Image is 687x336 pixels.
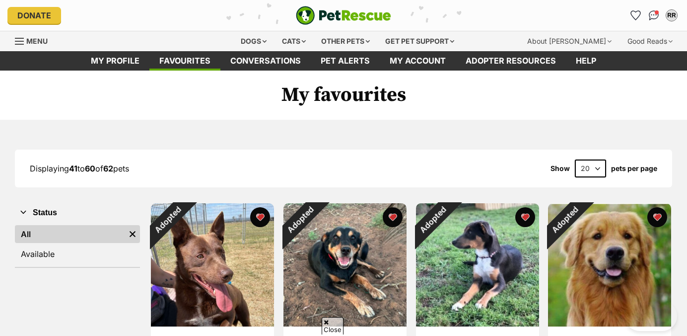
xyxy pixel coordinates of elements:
img: chat-41dd97257d64d25036548639549fe6c8038ab92f7586957e7f3b1b290dea8141.svg [649,10,659,20]
span: Close [322,317,343,335]
button: Status [15,206,140,219]
button: favourite [250,207,270,227]
div: Cats [275,31,313,51]
div: Adopted [535,190,594,250]
span: Show [550,165,570,172]
div: Get pet support [378,31,461,51]
a: Adopted [548,319,671,329]
a: PetRescue [296,6,391,25]
strong: 41 [69,164,77,173]
div: Adopted [138,190,197,250]
a: Adopted [416,319,539,329]
strong: 62 [103,164,113,173]
a: Adopted [283,319,407,329]
a: Favourites [628,7,644,23]
div: Good Reads [620,31,680,51]
a: Conversations [646,7,662,23]
button: favourite [515,207,535,227]
div: Adopted [403,190,462,250]
img: Mila [416,203,539,327]
div: RR [667,10,677,20]
img: Red [151,203,274,327]
a: Adopted [151,319,274,329]
div: About [PERSON_NAME] [520,31,618,51]
strong: 60 [85,164,95,173]
a: Menu [15,31,55,49]
a: All [15,225,125,243]
a: My profile [81,51,149,71]
span: Displaying to of pets [30,164,129,173]
div: Adopted [271,190,330,250]
a: Adopter resources [456,51,566,71]
iframe: Help Scout Beacon - Open [625,301,677,331]
img: Woody [283,203,407,327]
a: Pet alerts [311,51,380,71]
button: favourite [647,207,667,227]
a: Donate [7,7,61,24]
a: My account [380,51,456,71]
a: Remove filter [125,225,140,243]
a: Available [15,245,140,263]
button: favourite [383,207,403,227]
img: Snafu [548,203,671,327]
div: Status [15,223,140,267]
span: Menu [26,37,48,45]
div: Other pets [314,31,377,51]
a: conversations [220,51,311,71]
img: logo-e224e6f780fb5917bec1dbf3a21bbac754714ae5b6737aabdf751b685950b380.svg [296,6,391,25]
div: Dogs [234,31,274,51]
button: My account [664,7,680,23]
a: Favourites [149,51,220,71]
a: Help [566,51,606,71]
label: pets per page [611,165,657,172]
ul: Account quick links [628,7,680,23]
